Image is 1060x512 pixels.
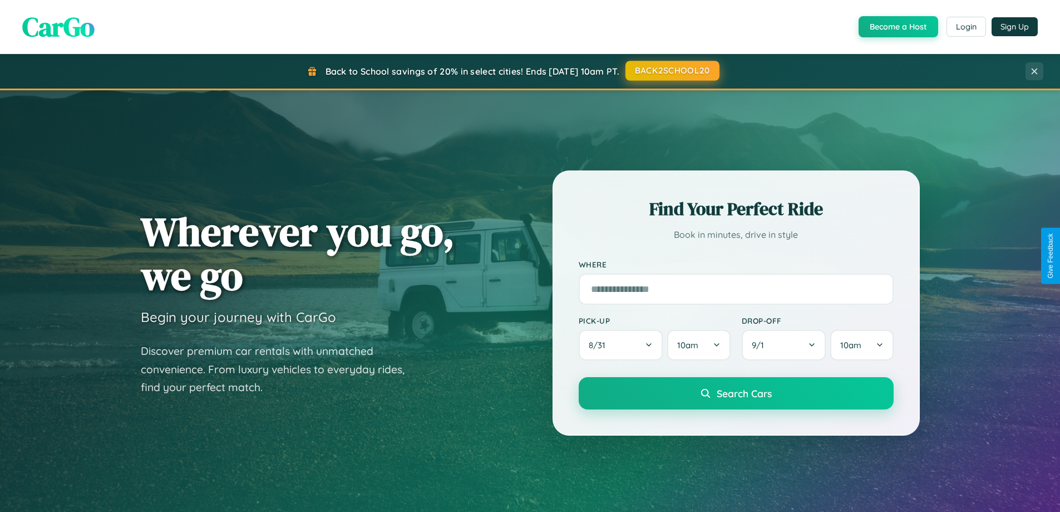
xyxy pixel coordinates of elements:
span: 10am [840,340,861,350]
h2: Find Your Perfect Ride [579,197,894,221]
h1: Wherever you go, we go [141,209,455,298]
button: Become a Host [859,16,938,37]
label: Pick-up [579,316,731,325]
button: Login [946,17,986,37]
p: Discover premium car rentals with unmatched convenience. From luxury vehicles to everyday rides, ... [141,342,419,397]
button: 9/1 [742,330,826,360]
p: Book in minutes, drive in style [579,227,894,243]
h3: Begin your journey with CarGo [141,309,336,325]
span: CarGo [22,8,95,45]
button: Sign Up [992,17,1038,36]
button: BACK2SCHOOL20 [625,61,719,81]
button: 8/31 [579,330,663,360]
span: 8 / 31 [589,340,611,350]
button: Search Cars [579,377,894,409]
button: 10am [667,330,730,360]
span: Back to School savings of 20% in select cities! Ends [DATE] 10am PT. [326,66,619,77]
label: Where [579,260,894,269]
label: Drop-off [742,316,894,325]
button: 10am [830,330,893,360]
span: 9 / 1 [752,340,770,350]
span: 10am [677,340,698,350]
div: Give Feedback [1047,233,1054,279]
span: Search Cars [717,387,772,399]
